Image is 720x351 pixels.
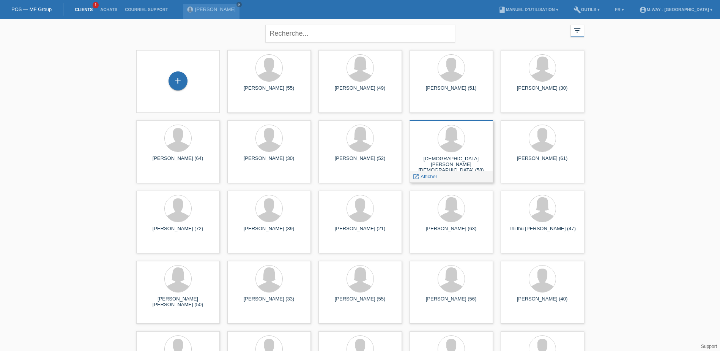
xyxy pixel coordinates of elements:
div: [PERSON_NAME] (56) [416,296,487,308]
a: account_circlem-way - [GEOGRAPHIC_DATA] ▾ [635,7,716,12]
div: [PERSON_NAME] (64) [142,155,214,168]
div: [PERSON_NAME] (49) [325,85,396,97]
div: [PERSON_NAME] (63) [416,226,487,238]
div: [PERSON_NAME] (72) [142,226,214,238]
input: Recherche... [265,25,455,43]
a: buildOutils ▾ [570,7,603,12]
a: Clients [71,7,96,12]
a: close [236,2,242,7]
a: Courriel Support [121,7,172,12]
i: book [498,6,506,14]
a: bookManuel d’utilisation ▾ [495,7,562,12]
a: FR ▾ [611,7,628,12]
div: [PERSON_NAME] (30) [507,85,578,97]
span: Afficher [421,174,437,179]
i: build [573,6,581,14]
i: close [237,3,241,6]
div: [PERSON_NAME] (33) [233,296,305,308]
a: launch Afficher [413,174,437,179]
a: Support [701,344,717,349]
div: [DEMOGRAPHIC_DATA][PERSON_NAME][DEMOGRAPHIC_DATA] (58) [416,156,487,169]
a: POS — MF Group [11,6,52,12]
div: [PERSON_NAME] (39) [233,226,305,238]
div: Enregistrer le client [169,74,187,87]
div: [PERSON_NAME] (21) [325,226,396,238]
div: Thi thu [PERSON_NAME] (47) [507,226,578,238]
div: [PERSON_NAME] (61) [507,155,578,168]
div: [PERSON_NAME] (40) [507,296,578,308]
div: [PERSON_NAME] (55) [233,85,305,97]
a: Achats [96,7,121,12]
span: 1 [93,2,99,8]
div: [PERSON_NAME] (51) [416,85,487,97]
div: [PERSON_NAME] (52) [325,155,396,168]
div: [PERSON_NAME] (55) [325,296,396,308]
i: filter_list [573,26,581,35]
i: account_circle [639,6,647,14]
i: launch [413,173,419,180]
a: [PERSON_NAME] [195,6,236,12]
div: [PERSON_NAME] [PERSON_NAME] (50) [142,296,214,308]
div: [PERSON_NAME] (30) [233,155,305,168]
